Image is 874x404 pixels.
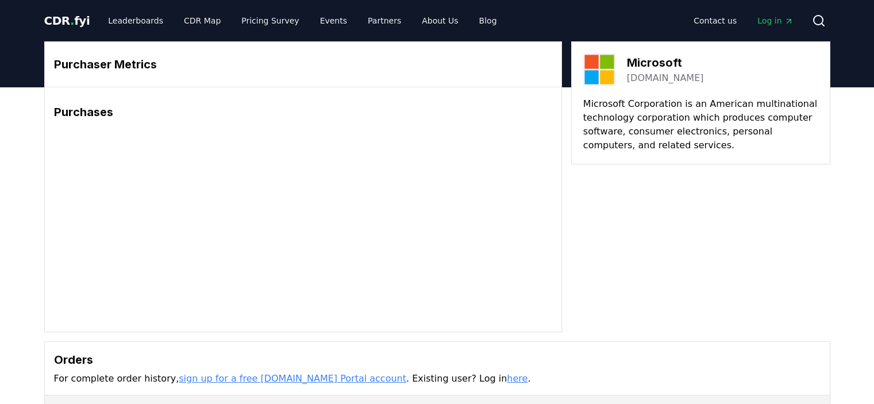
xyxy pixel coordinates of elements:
[748,10,802,31] a: Log in
[359,10,410,31] a: Partners
[507,373,528,384] a: here
[44,13,90,29] a: CDR.fyi
[70,14,74,28] span: .
[54,372,821,386] p: For complete order history, . Existing user? Log in .
[583,53,615,86] img: Microsoft-logo
[44,14,90,28] span: CDR fyi
[470,10,506,31] a: Blog
[179,373,406,384] a: sign up for a free [DOMAIN_NAME] Portal account
[627,71,704,85] a: [DOMAIN_NAME]
[54,351,821,368] h3: Orders
[54,103,552,121] h3: Purchases
[99,10,172,31] a: Leaderboards
[627,54,704,71] h3: Microsoft
[684,10,746,31] a: Contact us
[232,10,308,31] a: Pricing Survey
[413,10,467,31] a: About Us
[175,10,230,31] a: CDR Map
[684,10,802,31] nav: Main
[311,10,356,31] a: Events
[54,56,552,73] h3: Purchaser Metrics
[583,97,818,152] p: Microsoft Corporation is an American multinational technology corporation which produces computer...
[99,10,506,31] nav: Main
[757,15,793,26] span: Log in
